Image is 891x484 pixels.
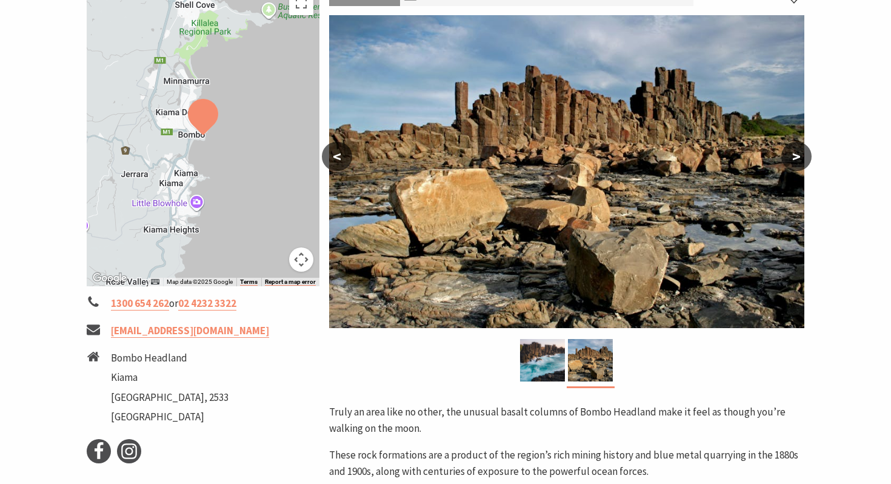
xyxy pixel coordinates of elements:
li: Kiama [111,369,229,386]
a: Terms (opens in new tab) [240,278,258,286]
li: or [87,295,319,312]
li: [GEOGRAPHIC_DATA] [111,409,229,425]
a: Open this area in Google Maps (opens a new window) [90,271,130,286]
a: 02 4232 3322 [178,297,236,311]
a: [EMAIL_ADDRESS][DOMAIN_NAME] [111,324,269,338]
p: These rock formations are a product of the region’s rich mining history and blue metal quarrying ... [329,447,804,480]
li: [GEOGRAPHIC_DATA], 2533 [111,389,229,406]
p: Truly an area like no other, the unusual basalt columns of Bombo Headland make it feel as though ... [329,404,804,437]
li: Bombo Headland [111,350,229,366]
button: Keyboard shortcuts [151,278,159,286]
img: Bombo Quarry [568,339,613,381]
span: Map data ©2025 Google [167,278,233,285]
a: 1300 654 262 [111,297,169,311]
button: < [322,142,352,171]
a: Report a map error [265,278,316,286]
img: Bombo Quarry [329,15,804,328]
button: > [781,142,812,171]
img: Google [90,271,130,286]
button: Map camera controls [289,247,313,272]
img: Bombo Quarry [520,339,565,381]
